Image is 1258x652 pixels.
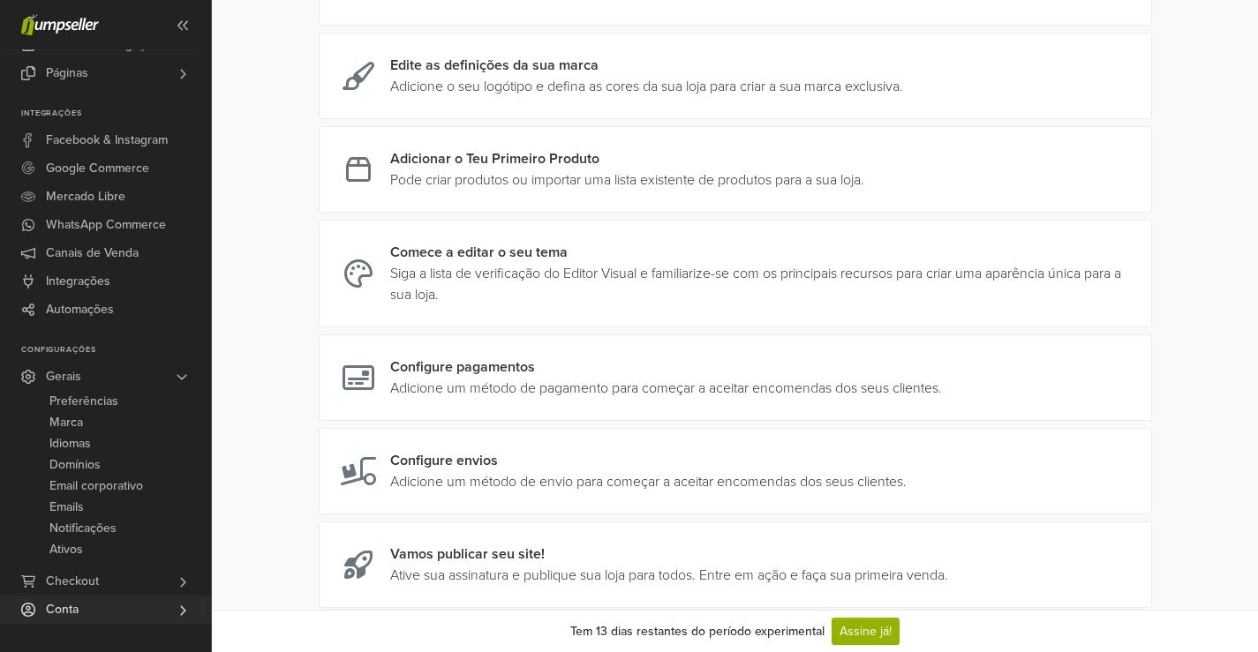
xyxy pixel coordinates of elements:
span: Páginas [46,59,88,87]
span: Domínios [49,454,101,476]
span: Notificações [49,518,117,539]
span: Conta [46,596,79,624]
span: Facebook & Instagram [46,126,168,154]
span: WhatsApp Commerce [46,211,166,239]
p: Integrações [21,109,211,119]
span: Integrações [46,267,110,296]
span: Checkout [46,567,99,596]
span: Emails [49,497,84,518]
span: Preferências [49,391,118,412]
span: Ativos [49,539,83,560]
span: Canais de Venda [46,239,139,267]
span: Mercado Libre [46,183,125,211]
span: Google Commerce [46,154,149,183]
span: Gerais [46,363,81,391]
span: Marca [49,412,83,433]
span: Idiomas [49,433,91,454]
span: Automações [46,296,114,324]
div: Tem 13 dias restantes do período experimental [570,622,825,641]
p: Configurações [21,345,211,356]
span: Email corporativo [49,476,143,497]
a: Assine já! [832,618,900,645]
